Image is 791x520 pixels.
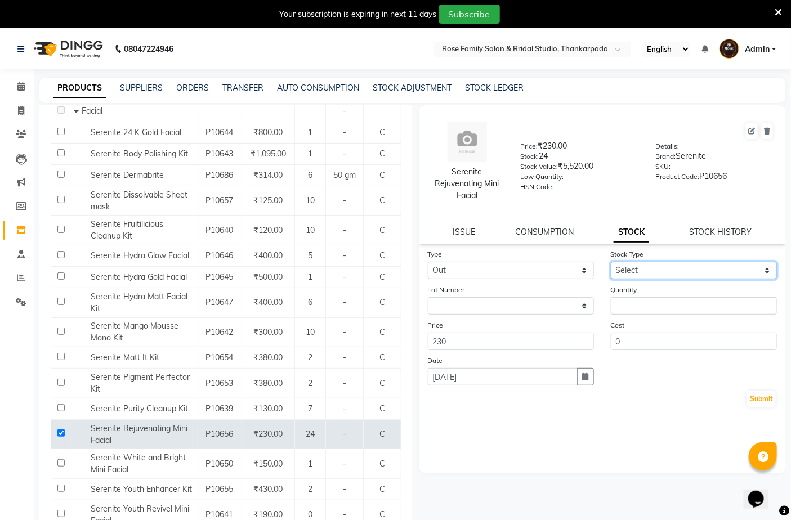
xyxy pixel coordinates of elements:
label: SKU: [656,162,671,172]
span: Admin [745,43,770,55]
span: Serenite Hydra Glow Facial [91,250,189,261]
a: ISSUE [453,227,475,237]
a: ORDERS [176,83,209,93]
span: Collapse Row [74,106,82,116]
span: - [343,297,346,307]
label: Brand: [656,151,676,162]
span: C [379,352,385,362]
a: TRANSFER [222,83,263,93]
span: ₹125.00 [253,195,283,205]
span: C [379,404,385,414]
div: Serenite [656,150,774,166]
span: P10654 [206,352,234,362]
span: C [379,429,385,439]
span: Serenite Pigment Perfector Kit [91,372,190,394]
span: - [343,378,346,388]
span: P10646 [206,250,234,261]
span: Facial [82,106,102,116]
span: 7 [308,404,312,414]
label: Stock Type [611,249,644,259]
div: Serenite Rejuvenating Mini Facial [431,166,504,201]
span: Serenite Hydra Gold Facial [91,272,187,282]
span: - [343,509,346,519]
span: Serenite Purity Cleanup Kit [91,404,188,414]
img: Admin [720,39,739,59]
span: - [343,484,346,494]
span: ₹314.00 [253,170,283,180]
a: STOCK ADJUSTMENT [373,83,452,93]
span: Serenite Hydra Matt Facial Kit [91,292,187,313]
span: P10643 [206,149,234,159]
span: C [379,378,385,388]
span: - [343,225,346,235]
a: SUPPLIERS [120,83,163,93]
span: P10642 [206,327,234,337]
a: STOCK HISTORY [689,227,752,237]
span: C [379,250,385,261]
span: P10657 [206,195,234,205]
span: C [379,149,385,159]
span: C [379,170,385,180]
span: - [343,250,346,261]
span: 6 [308,297,312,307]
span: ₹1,095.00 [251,149,286,159]
span: - [343,352,346,362]
div: 24 [521,150,639,166]
label: Product Code: [656,172,700,182]
span: C [379,127,385,137]
span: ₹230.00 [253,429,283,439]
span: 10 [306,195,315,205]
span: C [379,225,385,235]
span: ₹400.00 [253,297,283,307]
label: Price: [521,141,538,151]
iframe: chat widget [744,475,780,509]
a: PRODUCTS [53,78,106,98]
span: - [343,404,346,414]
span: C [379,297,385,307]
span: ₹190.00 [253,509,283,519]
a: CONSUMPTION [515,227,574,237]
span: - [343,106,346,116]
span: 2 [308,378,312,388]
b: 08047224946 [124,33,173,65]
span: 10 [306,327,315,337]
span: C [379,195,385,205]
div: Your subscription is expiring in next 11 days [280,8,437,20]
span: - [343,195,346,205]
span: C [379,509,385,519]
span: ₹120.00 [253,225,283,235]
span: 5 [308,250,312,261]
span: P10640 [206,225,234,235]
label: Stock: [521,151,539,162]
label: Date [428,356,443,366]
span: Serenite Mango Mousse Mono Kit [91,321,178,343]
img: avatar [448,122,487,162]
span: C [379,459,385,469]
span: ₹150.00 [253,459,283,469]
span: Serenite Matt It Kit [91,352,159,362]
label: Type [428,249,443,259]
span: 2 [308,484,312,494]
span: Serenite Fruitilicious Cleanup Kit [91,219,163,241]
div: ₹230.00 [521,140,639,156]
span: C [379,484,385,494]
span: C [379,327,385,337]
span: - [343,149,346,159]
a: AUTO CONSUMPTION [277,83,359,93]
span: 6 [308,170,312,180]
span: Serenite Dissolvable Sheet mask [91,190,187,212]
label: Low Quantity: [521,172,564,182]
button: Subscribe [439,5,500,24]
label: Details: [656,141,680,151]
span: ₹500.00 [253,272,283,282]
span: Serenite 24 K Gold Facial [91,127,181,137]
span: 1 [308,127,312,137]
label: Price [428,320,444,330]
label: Lot Number [428,285,465,295]
span: Serenite White and Bright Mini Facial [91,452,186,474]
label: Stock Value: [521,162,558,172]
span: - [343,429,346,439]
span: P10650 [206,459,234,469]
span: - [343,272,346,282]
span: P10655 [206,484,234,494]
